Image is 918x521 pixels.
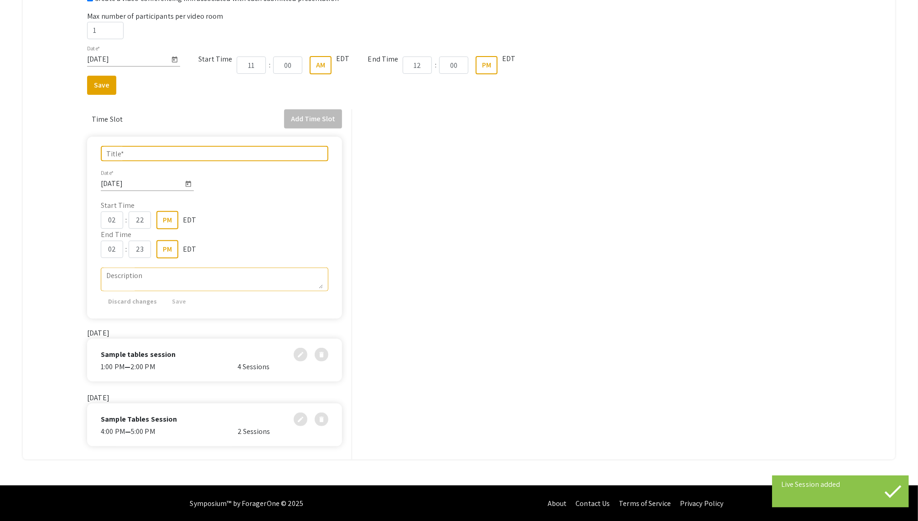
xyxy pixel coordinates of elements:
[101,349,176,360] p: Sample tables session
[297,414,304,421] mat-icon: edit
[101,229,131,240] label: End Time
[87,458,342,511] app-session: [DATE]
[101,426,237,437] div: 4:00 PM 5:00 PM
[87,76,116,95] button: Save
[183,215,196,226] span: EDT
[183,244,196,255] span: EDT
[123,215,129,226] div: :
[284,109,342,129] button: Add Time Slot
[502,54,515,64] span: EDT
[156,211,178,229] button: PM
[310,56,332,74] button: AM
[368,54,399,65] label: End Time
[273,57,302,74] input: Minutes
[318,349,325,356] mat-icon: delete
[237,57,266,74] input: Hours
[318,414,325,421] mat-icon: delete
[781,480,900,489] div: Live Session added
[297,349,304,356] mat-icon: edit
[101,200,135,211] label: Start Time
[680,499,723,508] a: Privacy Policy
[266,60,273,71] div: :
[101,414,177,425] p: Sample Tables Session
[432,60,439,71] div: :
[7,480,39,514] iframe: Chat
[336,54,349,64] span: EDT
[129,241,151,258] input: Minutes
[101,293,164,310] button: Discard changes
[183,179,194,190] button: Open calendar
[125,427,131,436] b: —
[169,54,180,65] button: Open calendar
[238,361,329,372] div: 4 Sessions
[101,361,237,372] div: 1:00 PM 2:00 PM
[548,499,567,508] a: About
[164,293,193,310] button: Save
[87,393,342,446] app-session: [DATE]
[172,297,186,305] span: Save
[403,57,432,74] input: Hours
[101,211,123,229] input: Hours
[439,57,468,74] input: Minutes
[576,499,610,508] a: Contact Us
[124,362,130,371] b: —
[198,54,232,65] label: Start Time
[123,244,129,255] div: :
[156,240,178,258] button: PM
[238,426,329,437] div: 2 Sessions
[87,11,831,39] div: Max number of participants per video room
[129,211,151,229] input: Minutes
[87,328,342,382] app-session: [DATE]
[87,109,127,129] p: Time Slot
[108,297,157,305] span: Discard changes
[101,241,123,258] input: Hours
[619,499,671,508] a: Terms of Service
[476,56,498,74] button: PM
